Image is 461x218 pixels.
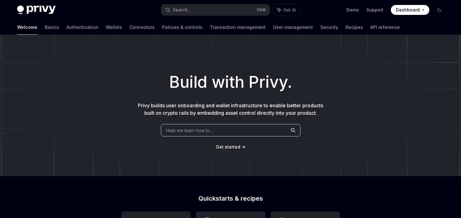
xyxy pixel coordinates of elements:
[45,20,59,35] a: Basics
[346,7,359,13] a: Demo
[434,5,444,15] button: Toggle dark mode
[320,20,338,35] a: Security
[370,20,400,35] a: API reference
[106,20,122,35] a: Wallets
[10,70,451,94] h1: Build with Privy.
[129,20,155,35] a: Connectors
[257,7,266,12] span: Ctrl K
[283,7,296,13] span: Ask AI
[17,6,56,14] img: dark logo
[273,20,313,35] a: User management
[17,20,37,35] a: Welcome
[216,144,240,150] a: Get started
[173,6,190,14] div: Search...
[66,20,98,35] a: Authentication
[161,4,270,16] button: Search...CtrlK
[391,5,429,15] a: Dashboard
[210,20,266,35] a: Transaction management
[396,7,420,13] span: Dashboard
[366,7,383,13] a: Support
[273,4,300,16] button: Ask AI
[162,20,202,35] a: Policies & controls
[138,102,323,116] span: Privy builds user onboarding and wallet infrastructure to enable better products built on crypto ...
[346,20,363,35] a: Recipes
[121,195,340,202] h2: Quickstarts & recipes
[166,127,213,134] span: Help me learn how to…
